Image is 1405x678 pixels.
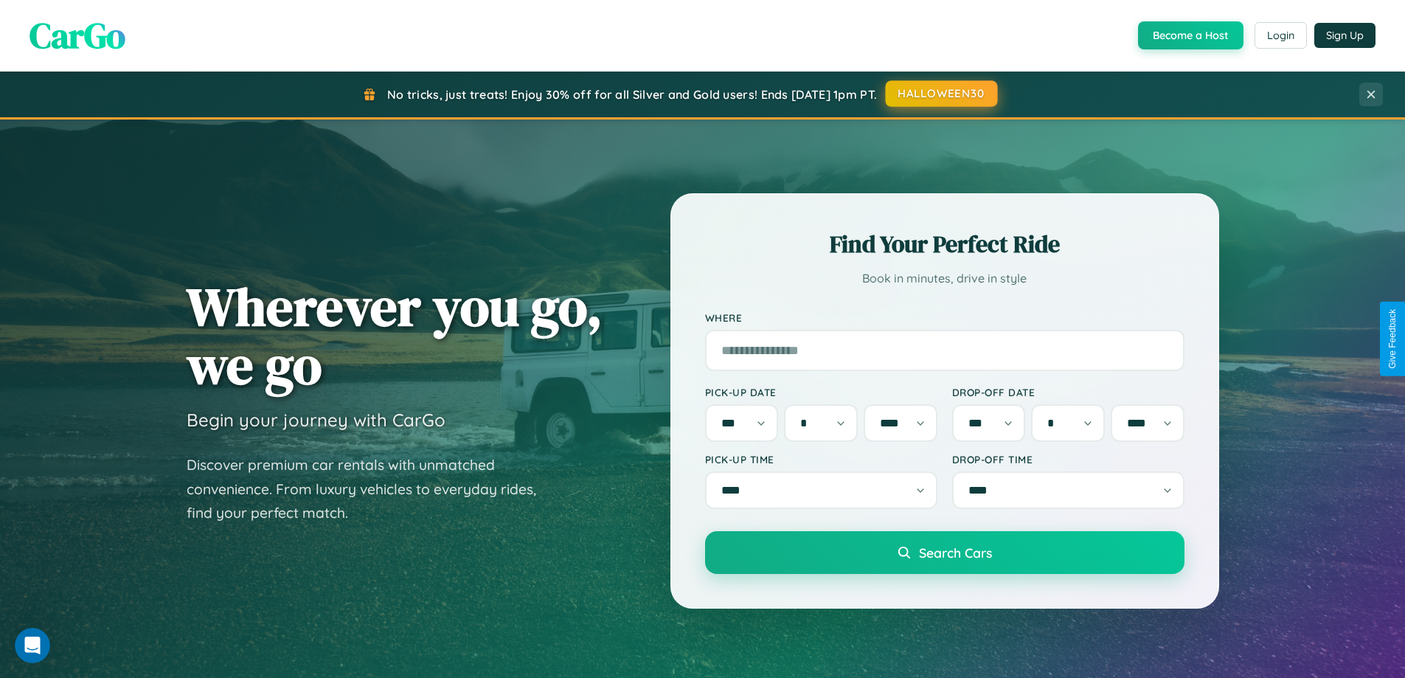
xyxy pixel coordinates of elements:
[15,628,50,663] iframe: Intercom live chat
[919,544,992,561] span: Search Cars
[705,228,1184,260] h2: Find Your Perfect Ride
[387,87,877,102] span: No tricks, just treats! Enjoy 30% off for all Silver and Gold users! Ends [DATE] 1pm PT.
[705,453,937,466] label: Pick-up Time
[952,386,1184,398] label: Drop-off Date
[705,311,1184,324] label: Where
[705,386,937,398] label: Pick-up Date
[30,11,125,60] span: CarGo
[952,453,1184,466] label: Drop-off Time
[1138,21,1243,49] button: Become a Host
[1387,309,1398,369] div: Give Feedback
[187,409,445,431] h3: Begin your journey with CarGo
[187,277,603,394] h1: Wherever you go, we go
[705,268,1184,289] p: Book in minutes, drive in style
[705,531,1184,574] button: Search Cars
[1255,22,1307,49] button: Login
[886,80,998,107] button: HALLOWEEN30
[1314,23,1375,48] button: Sign Up
[187,453,555,525] p: Discover premium car rentals with unmatched convenience. From luxury vehicles to everyday rides, ...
